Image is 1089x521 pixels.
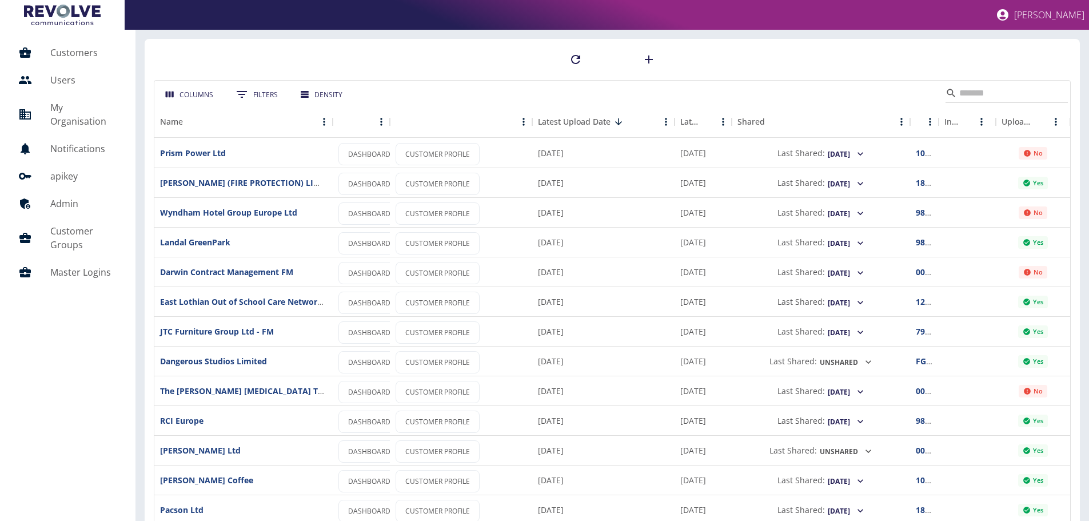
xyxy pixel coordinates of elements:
button: Menu [1047,113,1064,130]
div: Latest Usage [680,116,699,128]
button: [DATE] [827,264,865,282]
a: CUSTOMER PROFILE [396,143,480,165]
a: CUSTOMER PROFILE [396,202,480,225]
h5: Notifications [50,142,117,156]
a: apikey [9,162,126,190]
a: DASHBOARD [338,411,400,433]
a: 00794873 [916,267,952,277]
a: DASHBOARD [338,440,400,463]
button: Sort [338,114,354,130]
div: Latest Upload Date [538,116,611,128]
button: Sort [960,114,976,130]
a: CUSTOMER PROFILE [396,321,480,344]
a: [PERSON_NAME] Ltd [160,445,241,456]
div: Last Shared: [737,168,904,197]
a: Pacson Ltd [160,504,204,515]
a: 182893400 [916,504,957,515]
a: 00800701 [916,445,952,456]
div: 03 Aug 2025 [675,138,732,168]
a: Customer Groups [9,217,126,258]
a: Customers [9,39,126,66]
div: 07 Aug 2025 [532,435,675,465]
p: Yes [1033,239,1043,246]
div: 05 Aug 2025 [675,257,732,287]
h5: Admin [50,197,117,210]
button: [DATE] [827,413,865,431]
a: 98885569 [916,237,952,248]
a: DASHBOARD [338,470,400,492]
a: Admin [9,190,126,217]
a: Notifications [9,135,126,162]
a: CUSTOMER PROFILE [396,232,480,254]
a: 00794300 [916,385,952,396]
div: Last Shared: [737,198,904,227]
button: [DATE] [827,472,865,490]
a: DASHBOARD [338,143,400,165]
div: 04 Aug 2025 [675,287,732,316]
button: [DATE] [827,234,865,252]
h5: Master Logins [50,265,117,279]
p: Yes [1033,447,1043,454]
div: Latest Upload Date [532,106,675,138]
a: Dangerous Studios Limited [160,356,267,367]
a: CUSTOMER PROFILE [396,411,480,433]
div: 04 Aug 2025 [675,197,732,227]
div: 08 Aug 2025 [532,168,675,197]
button: Unshared [819,443,873,460]
img: Logo [24,5,101,25]
a: 794492 [916,326,943,337]
p: No [1034,269,1043,276]
button: Menu [515,113,532,130]
a: DASHBOARD [338,292,400,314]
a: CUSTOMER PROFILE [396,351,480,373]
button: [DATE] [827,145,865,163]
div: 03 Aug 2025 [675,435,732,465]
button: Density [292,84,352,105]
div: Invalid Creds [939,106,996,138]
div: Last Shared: [737,138,904,168]
button: [DATE] [827,294,865,312]
a: Prism Power Ltd [160,148,226,158]
div: 02 Aug 2025 [675,376,732,405]
button: Sort [699,114,715,130]
button: [DATE] [827,383,865,401]
button: Unshared [819,353,873,371]
h5: Customer Groups [50,224,117,252]
div: Invalid Creds [944,116,960,128]
p: Yes [1033,180,1043,186]
a: DASHBOARD [338,321,400,344]
button: Menu [373,113,390,130]
button: Menu [316,113,333,130]
a: Users [9,66,126,94]
a: RCI Europe [160,415,204,426]
a: The [PERSON_NAME] [MEDICAL_DATA] Trust [160,385,334,396]
button: Menu [973,113,990,130]
button: Menu [922,113,939,130]
button: [DATE] [827,502,865,520]
a: 98772581 [916,415,952,426]
button: Menu [893,113,910,130]
div: 08 Aug 2025 [532,287,675,316]
h5: My Organisation [50,101,117,128]
a: CUSTOMER PROFILE [396,173,480,195]
div: Last Shared: [737,317,904,346]
a: [PERSON_NAME] Coffee [160,475,253,486]
div: Latest Usage [675,106,732,138]
div: Last Shared: [737,228,904,257]
button: [DATE] [827,205,865,222]
div: Last Shared: [737,436,904,465]
div: Search [946,84,1068,105]
a: DASHBOARD [338,351,400,373]
a: [PERSON_NAME] (FIRE PROTECTION) LIMITED [160,177,338,188]
button: [DATE] [827,175,865,193]
div: Upload Complete [996,106,1070,138]
p: Yes [1033,358,1043,365]
div: Shared [737,116,765,128]
div: 07 Aug 2025 [532,376,675,405]
div: Last Shared: [737,406,904,435]
p: Yes [1033,477,1043,484]
button: Menu [657,113,675,130]
a: JTC Furniture Group Ltd - FM [160,326,274,337]
a: DASHBOARD [338,173,400,195]
a: DASHBOARD [338,381,400,403]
